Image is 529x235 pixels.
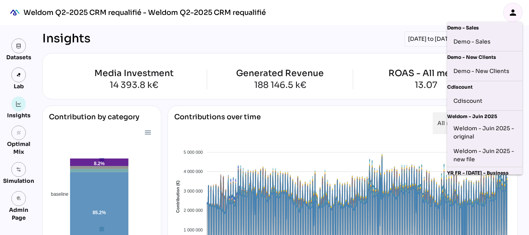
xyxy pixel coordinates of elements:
[236,69,324,78] div: Generated Revenue
[447,167,522,177] div: YR FR - [DATE] - Business
[236,81,324,89] div: 188 146.5 k€
[388,81,464,89] div: 13.07
[16,167,22,172] img: settings.svg
[175,180,180,213] text: Contribution (€)
[453,35,516,48] div: Demo - Sales
[16,196,22,201] i: admin_panel_settings
[23,8,266,17] div: Weldom Q2-2025 CRM requalifié - Weldom Q2-2025 CRM requalifié
[7,111,31,119] div: Insights
[453,124,516,141] div: Weldom - Juin 2025 - original
[453,65,516,78] div: Demo - New Clients
[447,111,522,121] div: Weldom - Juin 2025
[184,169,203,174] tspan: 4 000 000
[16,130,22,136] i: grain
[10,82,27,90] div: Lab
[184,228,203,232] tspan: 1 000 000
[3,177,34,185] div: Simulation
[3,140,34,156] div: Optimal Mix
[453,95,516,107] div: Cdiscount
[45,191,69,197] span: baseline
[6,53,31,61] div: Datasets
[16,101,22,107] img: graph.svg
[437,120,464,127] span: All media
[388,69,464,78] div: ROAS - All media
[174,112,261,134] div: Contributions over time
[16,43,22,49] img: data.svg
[6,4,23,21] div: mediaROI
[453,147,516,164] div: Weldom - Juin 2025 - new file
[184,208,203,213] tspan: 2 000 000
[404,31,457,47] div: [DATE] to [DATE]
[447,51,522,62] div: Demo - New Clients
[61,81,206,89] div: 14 393.8 k€
[49,112,155,128] div: Contribution by category
[184,150,203,155] tspan: 5 000 000
[16,72,22,78] img: lab.svg
[508,8,518,17] i: person
[42,31,90,47] div: Insights
[447,22,522,32] div: Demo - Sales
[144,129,151,135] div: Menu
[3,206,34,222] div: Admin Page
[184,189,203,193] tspan: 3 000 000
[61,69,206,78] div: Media Investment
[447,81,522,91] div: Cdiscount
